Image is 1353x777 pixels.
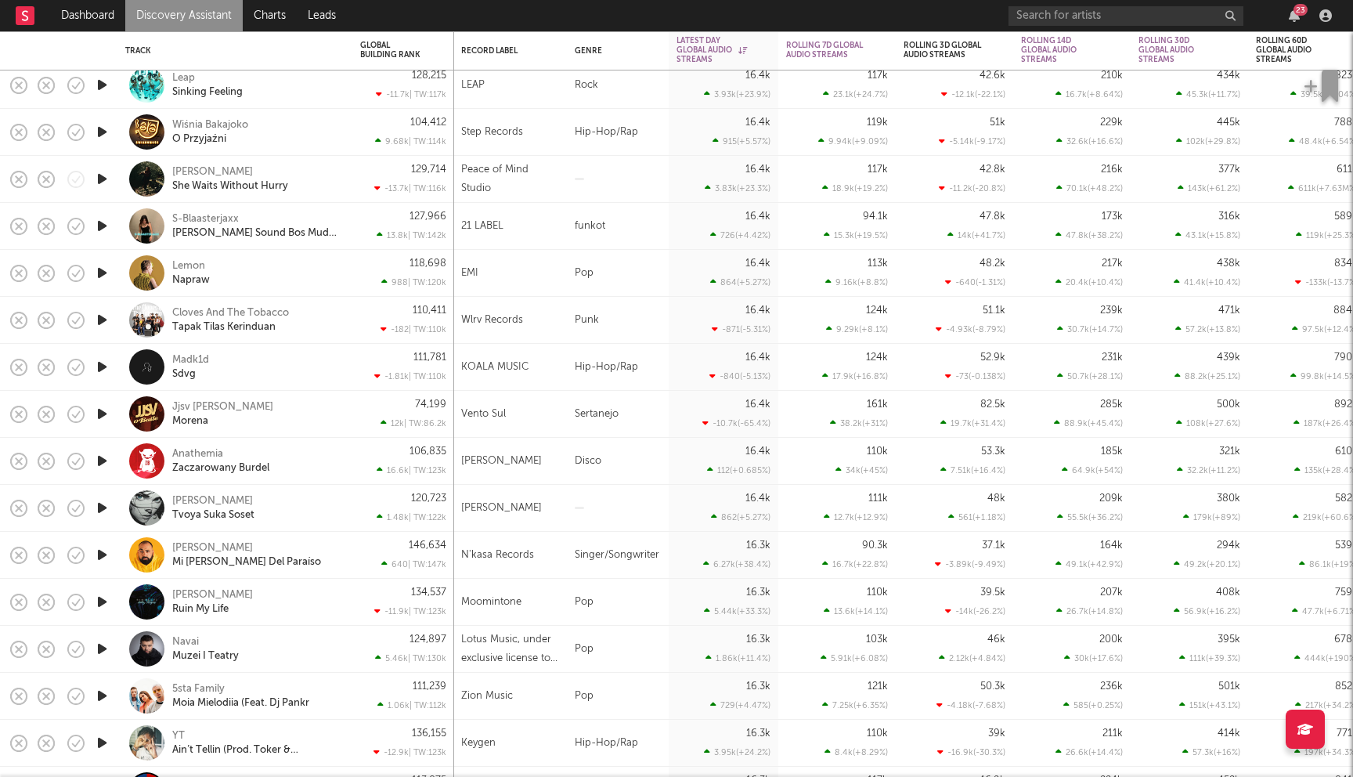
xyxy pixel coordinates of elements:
div: 439k [1217,352,1240,363]
div: -871 ( -5.31 % ) [712,324,770,334]
div: 16.7k ( +22.8 % ) [822,559,888,569]
div: 5.91k ( +6.08 % ) [821,653,888,663]
div: 438k [1217,258,1240,269]
div: Disco [567,438,669,485]
div: Anathemia [172,447,223,461]
div: 16.4k [745,446,770,457]
div: 395k [1218,634,1240,645]
div: 6.27k ( +38.4 % ) [703,559,770,569]
div: 210k [1101,70,1123,81]
div: 124k [866,305,888,316]
a: Navai [172,635,199,649]
a: Muzei I Teatry [172,649,239,663]
div: 128,215 [412,70,446,81]
div: -13.7k | TW: 116k [360,183,446,193]
div: 146,634 [409,540,446,551]
div: -4.18k ( -7.68 % ) [936,700,1005,710]
div: -3.89k ( -9.49 % ) [935,559,1005,569]
div: 88.9k ( +45.4 % ) [1054,418,1123,428]
div: 134,537 [411,587,446,598]
div: 49.1k ( +42.9 % ) [1055,559,1123,569]
div: 236k [1100,681,1123,692]
div: 16.3k [746,587,770,598]
div: 500k [1217,399,1240,410]
div: 42.6k [980,70,1005,81]
div: 39k [988,728,1005,739]
div: Madk1d [172,353,209,367]
a: Mi [PERSON_NAME] Del Paraíso [172,555,321,569]
div: 2.12k ( +4.84 % ) [939,653,1005,663]
div: Punk [567,297,669,344]
div: Pop [567,673,669,720]
div: 988 | TW: 120k [360,277,446,287]
a: Moia Mielodiia (Feat. Dj Pankr [172,696,309,710]
button: 23 [1289,9,1300,22]
div: S-Blaasterjaxx [172,212,239,226]
div: -11.7k | TW: 117k [360,89,446,99]
div: 111,781 [413,352,446,363]
div: 56.9k ( +16.2 % ) [1174,606,1240,616]
div: 23.1k ( +24.7 % ) [823,89,888,99]
div: funkot [567,203,669,250]
a: [PERSON_NAME] [172,494,253,508]
div: 15.3k ( +19.5 % ) [824,230,888,240]
div: 161k [867,399,888,410]
div: Pop [567,626,669,673]
a: Tvoya Suka Soset [172,508,254,522]
div: Step Records [461,123,523,142]
div: 88.2k ( +25.1 % ) [1174,371,1240,381]
div: 164k [1100,540,1123,551]
div: EMI [461,264,478,283]
div: 16.4k [745,117,770,128]
div: 16.4k [745,305,770,316]
div: 43.1k ( +15.8 % ) [1175,230,1240,240]
div: Moomintone [461,593,521,612]
div: 585 ( +0.25 % ) [1063,700,1123,710]
div: 57.2k ( +13.8 % ) [1175,324,1240,334]
div: Rolling 7D Global Audio Streams [786,41,864,60]
div: -12.1k ( -22.1 % ) [941,89,1005,99]
a: Zaczarowany Burdel [172,461,269,475]
div: 12.7k ( +12.9 % ) [824,512,888,522]
div: Tapak Tilas Kerinduan [172,320,276,334]
div: Lotus Music, under exclusive license to OVOKACHO [461,631,559,668]
div: 129,714 [411,164,446,175]
a: Cloves And The Tobacco [172,306,289,320]
a: Wiśnia Bakajoko [172,118,248,132]
div: 143k ( +61.2 % ) [1178,183,1240,193]
div: 47.8k ( +38.2 % ) [1055,230,1123,240]
div: Pop [567,250,669,297]
div: 316k [1218,211,1240,222]
div: 51.1k [983,305,1005,316]
div: [PERSON_NAME] [461,452,542,471]
div: LEAP [461,76,485,95]
div: [PERSON_NAME] Sound Bos Muda (Remix) [172,226,341,240]
div: 1.06k | TW: 112k [360,700,446,710]
div: 55.5k ( +36.2 % ) [1057,512,1123,522]
div: 471k [1218,305,1240,316]
div: Jjsv [PERSON_NAME] [172,400,273,414]
div: 102k ( +29.8 % ) [1176,136,1240,146]
div: Rolling 30D Global Audio Streams [1138,36,1217,64]
div: N'kasa Records [461,546,534,565]
a: YT [172,729,185,743]
div: 207k [1100,587,1123,598]
div: -73 ( -0.138 % ) [945,371,1005,381]
div: 21 LABEL [461,217,503,236]
div: -840 ( -5.13 % ) [709,371,770,381]
a: Sinking Feeling [172,85,243,99]
a: O Przyjaźni [172,132,226,146]
div: Ain’t Tellin (Prod. Toker & Qwentcrazy) #swagrenaissance [172,743,341,757]
div: Pop [567,579,669,626]
div: 16.4k [745,352,770,363]
div: 9.68k | TW: 114k [360,136,446,146]
div: 211k [1102,728,1123,739]
div: 136,155 [412,728,446,739]
a: [PERSON_NAME] [172,541,253,555]
div: 82.5k [980,399,1005,410]
div: 380k [1217,493,1240,504]
div: 13.6k ( +14.1 % ) [824,606,888,616]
